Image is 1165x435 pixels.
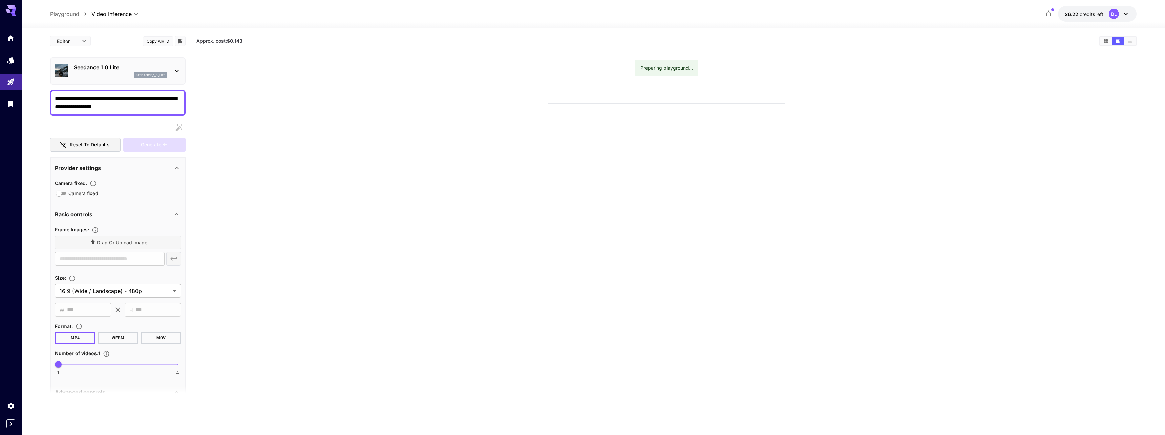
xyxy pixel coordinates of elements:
[6,419,15,428] button: Expand sidebar
[74,63,167,71] p: Seedance 1.0 Lite
[640,62,693,74] div: Preparing playground...
[89,227,101,233] button: Upload frame images.
[1065,11,1080,17] span: $6.22
[1124,37,1136,45] button: Show media in list view
[1099,36,1137,46] div: Show media in grid viewShow media in video viewShow media in list view
[55,323,73,329] span: Format :
[177,37,183,45] button: Add to library
[129,306,133,314] span: H
[136,73,165,78] p: seedance_1_0_lite
[1109,9,1119,19] div: BL
[98,332,138,344] button: WEBM
[227,38,242,44] b: $0.143
[91,10,132,18] span: Video Inference
[66,275,78,282] button: Adjust the dimensions of the generated image by specifying its width and height in pixels, or sel...
[50,10,79,18] a: Playground
[7,78,15,86] div: Playground
[1065,10,1103,18] div: $6.22222
[50,138,121,152] button: Reset to defaults
[7,56,15,64] div: Models
[1100,37,1112,45] button: Show media in grid view
[55,210,92,219] p: Basic controls
[55,350,100,356] span: Number of videos : 1
[143,36,173,46] button: Copy AIR ID
[7,99,15,108] div: Library
[176,369,179,376] span: 4
[55,227,89,232] span: Frame Images :
[68,190,98,197] span: Camera fixed
[60,306,64,314] span: W
[55,275,66,281] span: Size :
[141,332,181,344] button: MOV
[50,10,91,18] nav: breadcrumb
[73,323,85,330] button: Choose the file format for the output video.
[196,38,242,44] span: Approx. cost:
[55,384,181,400] div: Advanced controls
[55,160,181,176] div: Provider settings
[55,332,95,344] button: MP4
[55,61,181,81] div: Seedance 1.0 Liteseedance_1_0_lite
[1080,11,1103,17] span: credits left
[55,206,181,223] div: Basic controls
[55,164,101,172] p: Provider settings
[100,350,112,357] button: Specify how many videos to generate in a single request. Each video generation will be charged se...
[60,287,170,295] span: 16:9 (Wide / Landscape) - 480p
[1058,6,1137,22] button: $6.22222BL
[57,38,78,45] span: Editor
[55,180,87,186] span: Camera fixed :
[1112,37,1124,45] button: Show media in video view
[7,402,15,410] div: Settings
[7,34,15,42] div: Home
[57,369,59,376] span: 1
